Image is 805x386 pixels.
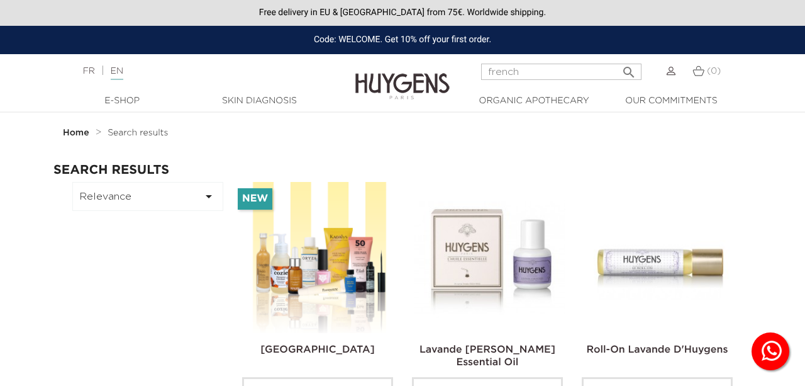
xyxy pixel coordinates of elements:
[618,60,640,77] button: 
[77,64,326,79] div: |
[63,128,89,137] strong: Home
[108,128,168,138] a: Search results
[108,128,168,137] span: Search results
[196,94,322,108] a: Skin Diagnosis
[72,182,223,211] button: Relevance
[63,128,92,138] a: Home
[707,67,721,76] span: (0)
[414,182,565,333] img: H.E. LAVANDE D'HUYGENS 10ml
[584,182,735,333] img: Roll-On Lavande D'Huygens
[245,182,396,333] img: La Box French Riviera
[355,53,450,101] img: Huygens
[608,94,734,108] a: Our commitments
[481,64,641,80] input: Search
[260,345,375,355] a: [GEOGRAPHIC_DATA]
[201,189,216,204] i: 
[111,67,123,80] a: EN
[53,163,752,177] h2: Search results
[621,61,636,76] i: 
[83,67,95,76] a: FR
[419,345,555,368] a: Lavande [PERSON_NAME] Essential Oil
[471,94,597,108] a: Organic Apothecary
[587,345,728,355] a: Roll-On Lavande D'Huygens
[59,94,185,108] a: E-Shop
[238,188,272,210] li: New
